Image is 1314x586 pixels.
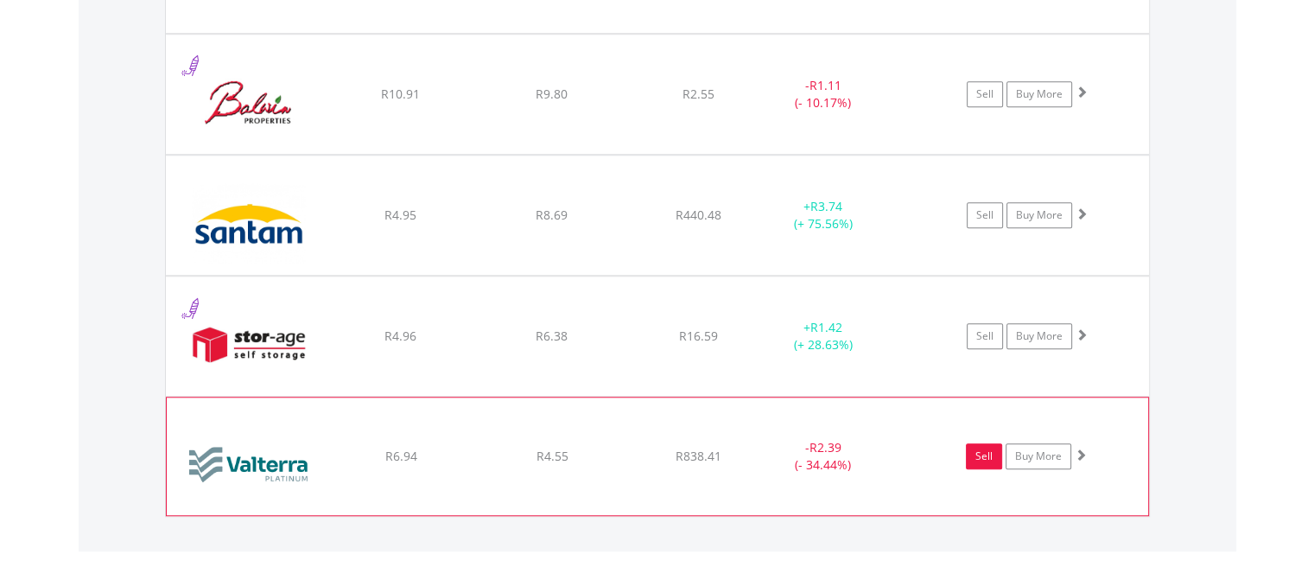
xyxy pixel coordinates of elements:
span: R8.69 [536,207,568,223]
span: R6.38 [536,328,568,344]
div: - (- 34.44%) [758,439,887,474]
img: EQU.ZA.BWN.png [175,56,323,150]
a: Buy More [1006,443,1071,469]
span: R838.41 [676,448,721,464]
span: R4.95 [384,207,416,223]
span: R440.48 [676,207,721,223]
a: Sell [967,323,1003,349]
img: EQU.ZA.SNT.png [175,177,323,271]
img: EQU.ZA.VAL.png [175,419,324,511]
span: R10.91 [381,86,420,102]
a: Sell [967,202,1003,228]
div: + (+ 75.56%) [759,198,889,232]
span: R1.42 [810,319,842,335]
span: R4.55 [536,448,568,464]
span: R4.96 [384,328,416,344]
img: EQU.ZA.SSS.png [175,298,323,392]
span: R1.11 [809,77,841,93]
div: + (+ 28.63%) [759,319,889,354]
span: R6.94 [384,448,416,464]
span: R3.74 [810,198,842,214]
span: R16.59 [679,328,718,344]
a: Sell [967,81,1003,107]
a: Buy More [1006,81,1072,107]
div: - (- 10.17%) [759,77,889,111]
span: R9.80 [536,86,568,102]
a: Buy More [1006,202,1072,228]
span: R2.55 [682,86,714,102]
a: Sell [966,443,1002,469]
span: R2.39 [809,439,841,455]
a: Buy More [1006,323,1072,349]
